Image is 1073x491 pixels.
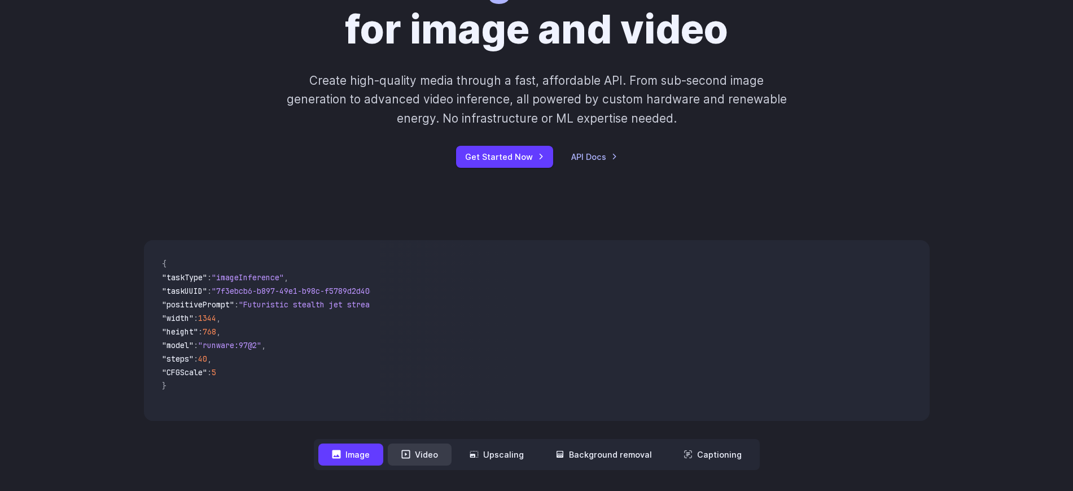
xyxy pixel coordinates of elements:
[162,367,207,377] span: "CFGScale"
[198,327,203,337] span: :
[285,71,788,128] p: Create high-quality media through a fast, affordable API. From sub-second image generation to adv...
[198,354,207,364] span: 40
[194,313,198,323] span: :
[207,367,212,377] span: :
[198,313,216,323] span: 1344
[284,272,288,283] span: ,
[162,286,207,296] span: "taskUUID"
[216,313,221,323] span: ,
[162,272,207,283] span: "taskType"
[212,367,216,377] span: 5
[207,272,212,283] span: :
[162,259,167,269] span: {
[207,286,212,296] span: :
[162,299,234,310] span: "positivePrompt"
[162,354,194,364] span: "steps"
[194,340,198,350] span: :
[542,444,665,466] button: Background removal
[318,444,383,466] button: Image
[239,299,650,310] span: "Futuristic stealth jet streaking through a neon-lit cityscape with glowing purple exhaust"
[670,444,755,466] button: Captioning
[212,286,383,296] span: "7f3ebcb6-b897-49e1-b98c-f5789d2d40d7"
[216,327,221,337] span: ,
[207,354,212,364] span: ,
[162,381,167,391] span: }
[388,444,452,466] button: Video
[162,327,198,337] span: "height"
[234,299,239,310] span: :
[456,146,553,168] a: Get Started Now
[198,340,261,350] span: "runware:97@2"
[571,150,617,163] a: API Docs
[203,327,216,337] span: 768
[261,340,266,350] span: ,
[162,340,194,350] span: "model"
[212,272,284,283] span: "imageInference"
[456,444,537,466] button: Upscaling
[194,354,198,364] span: :
[162,313,194,323] span: "width"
